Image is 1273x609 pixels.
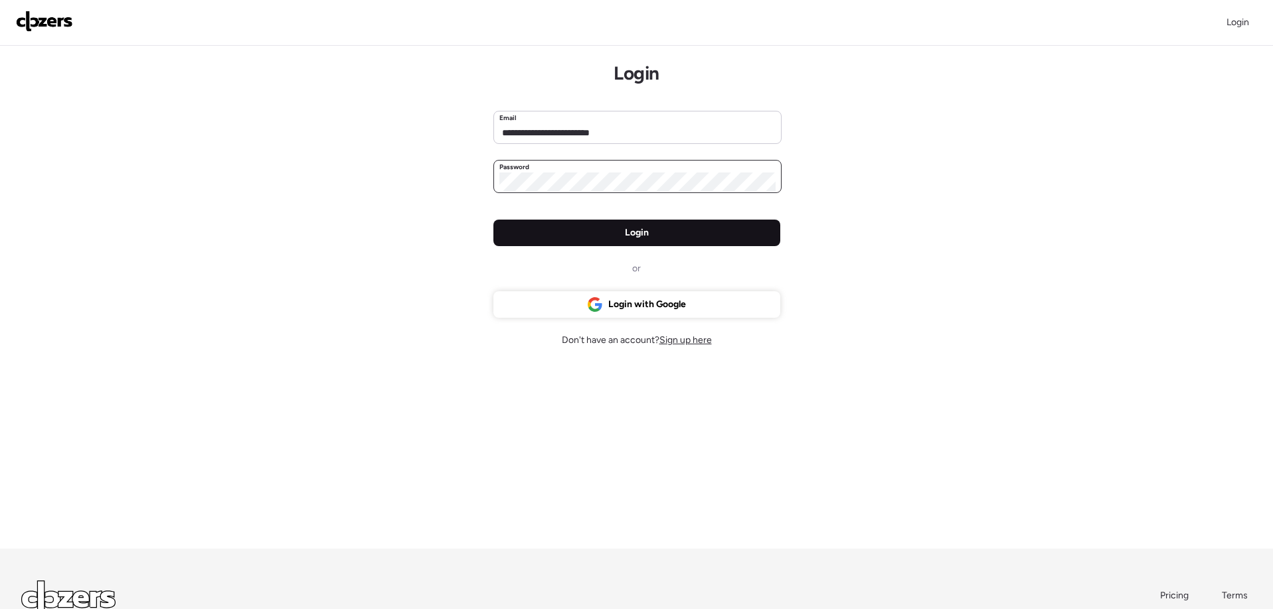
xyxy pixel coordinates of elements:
span: Pricing [1160,590,1189,601]
span: Sign up here [659,334,712,346]
label: Password [499,162,530,172]
span: Login with Google [608,298,686,311]
a: Pricing [1160,589,1190,602]
img: Logo [16,11,73,32]
span: or [632,262,641,275]
span: Login [1227,17,1249,28]
a: Terms [1222,589,1252,602]
span: Login [625,226,649,239]
h1: Login [614,62,659,84]
label: Email [499,113,517,123]
span: Terms [1222,590,1248,601]
span: Don't have an account? [562,334,712,347]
